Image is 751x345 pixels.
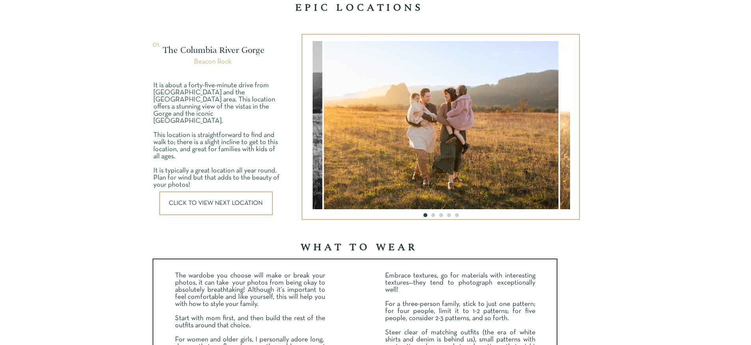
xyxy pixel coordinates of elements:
[194,58,234,67] h3: Beacon Rock
[169,200,265,206] a: CLICK TO VIEW NEXT LOCATION
[423,213,427,217] li: Page dot 1
[447,213,451,217] li: Page dot 4
[153,41,166,50] p: 01.
[301,242,418,253] b: what to wear
[151,45,277,58] h1: The Columbia River Gorge
[439,213,443,217] li: Page dot 3
[431,213,435,217] li: Page dot 2
[153,82,280,178] h3: It is about a forty-five-minute drive from [GEOGRAPHIC_DATA] and the [GEOGRAPHIC_DATA] area. This...
[455,213,459,217] li: Page dot 5
[295,3,423,13] b: epic locations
